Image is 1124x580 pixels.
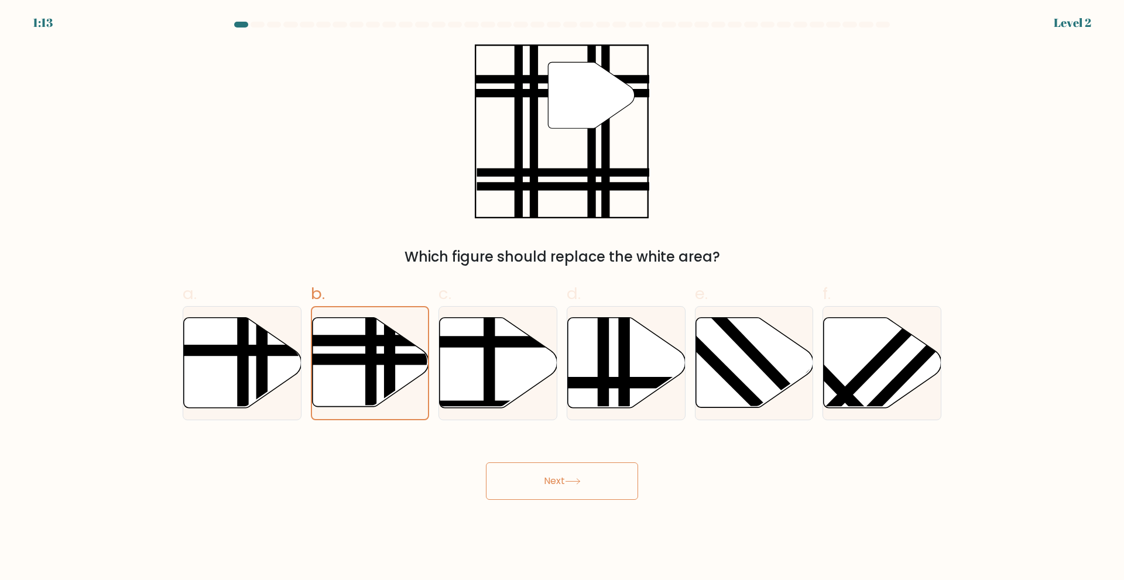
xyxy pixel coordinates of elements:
button: Next [486,462,638,500]
span: f. [823,282,831,305]
span: a. [183,282,197,305]
div: Level 2 [1054,14,1091,32]
span: b. [311,282,325,305]
span: d. [567,282,581,305]
span: e. [695,282,708,305]
span: c. [438,282,451,305]
g: " [549,62,635,128]
div: Which figure should replace the white area? [190,246,934,267]
div: 1:13 [33,14,53,32]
